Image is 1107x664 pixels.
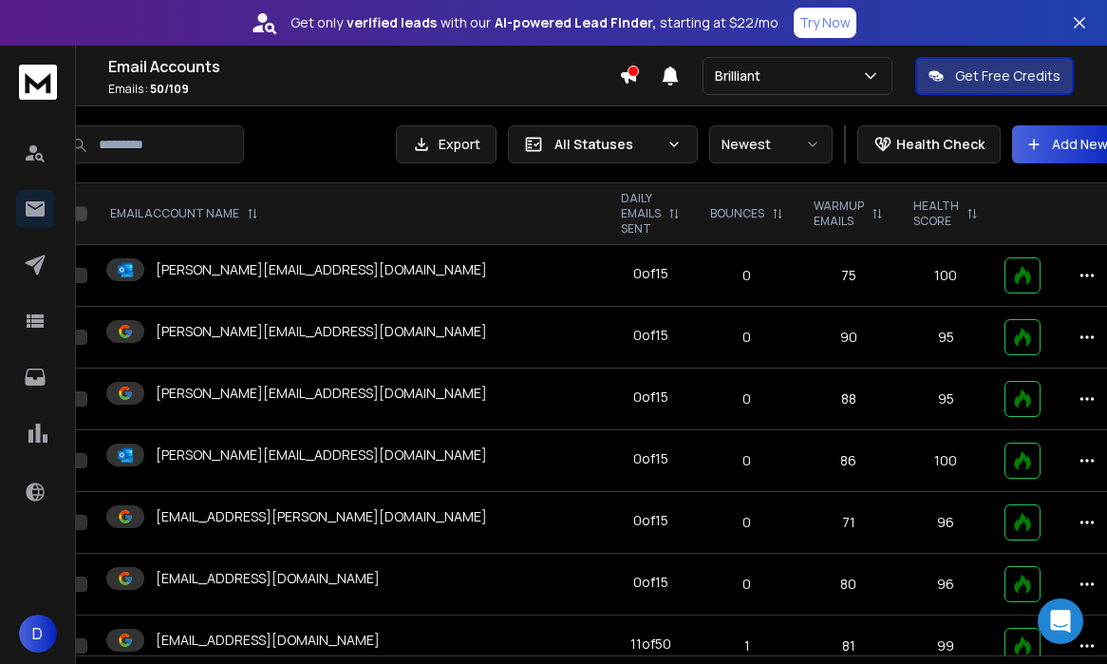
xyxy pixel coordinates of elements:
td: 71 [798,492,898,554]
p: WARMUP EMAILS [814,199,864,229]
p: BOUNCES [710,206,764,221]
p: HEALTH SCORE [913,199,959,229]
p: 0 [706,328,787,347]
td: 100 [898,430,993,492]
td: 86 [798,430,898,492]
span: 50 / 109 [150,81,189,97]
p: [PERSON_NAME][EMAIL_ADDRESS][DOMAIN_NAME] [156,260,487,279]
button: Export [396,125,497,163]
h1: Email Accounts [108,55,619,78]
td: 96 [898,492,993,554]
p: Try Now [799,13,851,32]
p: [EMAIL_ADDRESS][DOMAIN_NAME] [156,569,380,588]
strong: AI-powered Lead Finder, [495,13,656,32]
div: 0 of 15 [633,388,668,407]
button: D [19,615,57,653]
div: 11 of 50 [630,635,671,654]
td: 88 [798,369,898,430]
p: 1 [706,636,787,655]
p: 0 [706,575,787,594]
td: 95 [898,369,993,430]
img: logo [19,65,57,100]
div: 0 of 15 [633,573,668,592]
td: 75 [798,245,898,307]
p: All Statuses [554,135,659,154]
p: Get only with our starting at $22/mo [291,13,779,32]
div: 0 of 15 [633,264,668,283]
p: Brilliant [715,66,768,85]
button: Get Free Credits [915,57,1074,95]
button: Health Check [857,125,1001,163]
p: 0 [706,451,787,470]
p: [EMAIL_ADDRESS][DOMAIN_NAME] [156,631,380,650]
p: Get Free Credits [955,66,1060,85]
p: 0 [706,266,787,285]
p: [EMAIL_ADDRESS][PERSON_NAME][DOMAIN_NAME] [156,507,487,526]
button: Newest [709,125,833,163]
div: EMAIL ACCOUNT NAME [110,206,258,221]
td: 90 [798,307,898,369]
strong: verified leads [347,13,437,32]
td: 100 [898,245,993,307]
div: 0 of 15 [633,326,668,345]
p: DAILY EMAILS SENT [621,191,661,237]
p: [PERSON_NAME][EMAIL_ADDRESS][DOMAIN_NAME] [156,322,487,341]
p: [PERSON_NAME][EMAIL_ADDRESS][DOMAIN_NAME] [156,446,487,465]
p: Emails : [108,82,619,97]
div: 0 of 15 [633,511,668,530]
p: 0 [706,513,787,532]
td: 96 [898,554,993,616]
td: 95 [898,307,993,369]
button: Try Now [794,8,856,38]
p: Health Check [896,135,985,154]
p: 0 [706,389,787,408]
p: [PERSON_NAME][EMAIL_ADDRESS][DOMAIN_NAME] [156,384,487,403]
td: 80 [798,554,898,616]
div: 0 of 15 [633,449,668,468]
div: Open Intercom Messenger [1038,598,1083,644]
